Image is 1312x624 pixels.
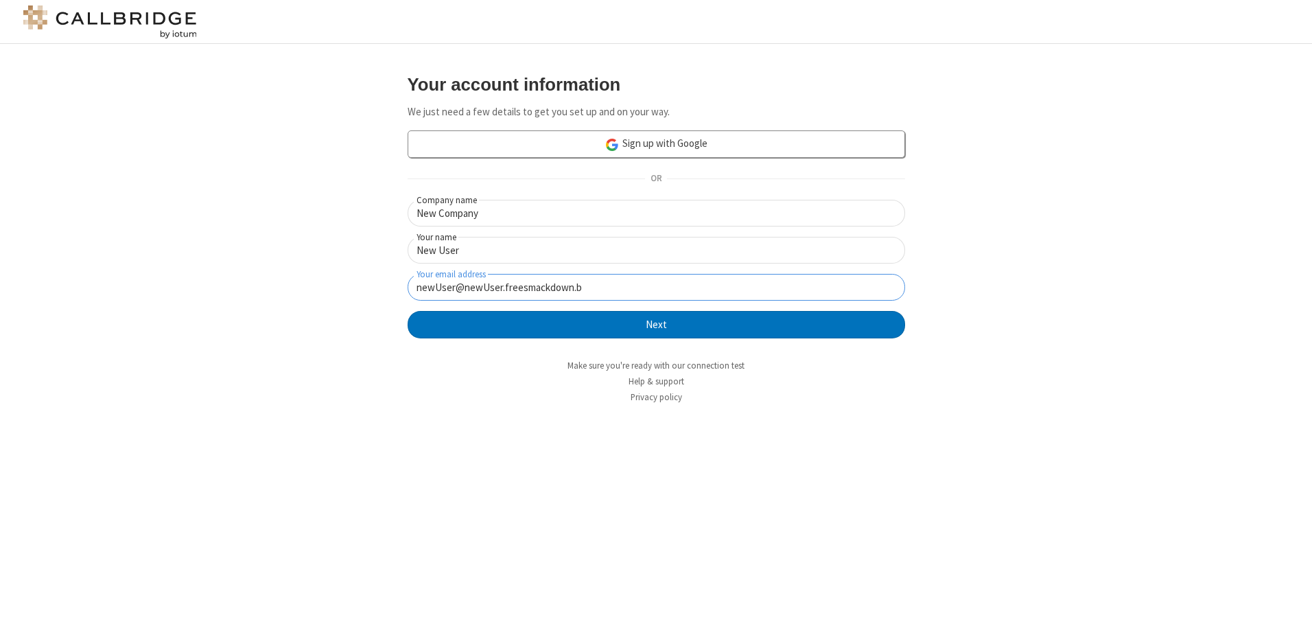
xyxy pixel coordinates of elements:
[408,274,905,301] input: Your email address
[567,360,745,371] a: Make sure you're ready with our connection test
[631,391,682,403] a: Privacy policy
[629,375,684,387] a: Help & support
[645,170,667,189] span: OR
[408,104,905,120] p: We just need a few details to get you set up and on your way.
[408,237,905,264] input: Your name
[21,5,199,38] img: logo@2x.png
[408,75,905,94] h3: Your account information
[408,311,905,338] button: Next
[605,137,620,152] img: google-icon.png
[408,130,905,158] a: Sign up with Google
[408,200,905,227] input: Company name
